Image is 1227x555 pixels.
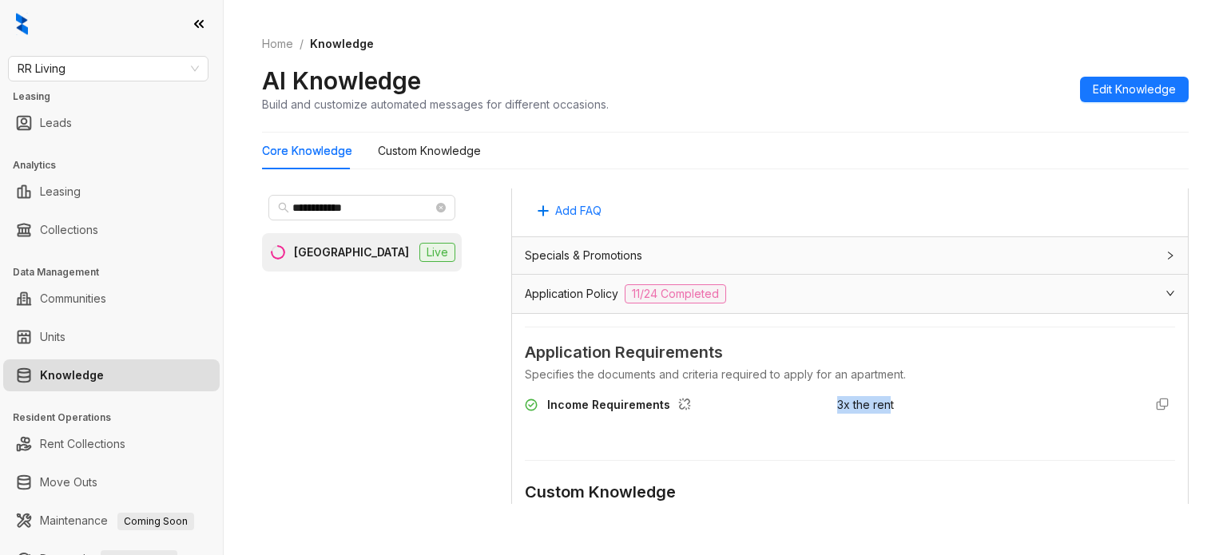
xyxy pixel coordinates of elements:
[13,158,223,172] h3: Analytics
[40,466,97,498] a: Move Outs
[3,428,220,460] li: Rent Collections
[40,359,104,391] a: Knowledge
[3,283,220,315] li: Communities
[40,176,81,208] a: Leasing
[3,359,220,391] li: Knowledge
[547,396,697,417] div: Income Requirements
[837,398,894,411] span: 3x the rent
[13,265,223,279] h3: Data Management
[13,89,223,104] h3: Leasing
[40,214,98,246] a: Collections
[525,247,642,264] span: Specials & Promotions
[294,244,409,261] div: [GEOGRAPHIC_DATA]
[1093,81,1176,98] span: Edit Knowledge
[525,480,1175,505] div: Custom Knowledge
[378,142,481,160] div: Custom Knowledge
[3,321,220,353] li: Units
[419,243,455,262] span: Live
[300,35,304,53] li: /
[3,466,220,498] li: Move Outs
[3,214,220,246] li: Collections
[3,176,220,208] li: Leasing
[262,65,421,96] h2: AI Knowledge
[512,237,1188,274] div: Specials & Promotions
[3,107,220,139] li: Leads
[1165,251,1175,260] span: collapsed
[525,285,618,303] span: Application Policy
[625,284,726,303] span: 11/24 Completed
[40,321,66,353] a: Units
[525,198,614,224] button: Add FAQ
[40,107,72,139] a: Leads
[1165,288,1175,298] span: expanded
[40,283,106,315] a: Communities
[436,203,446,212] span: close-circle
[512,275,1188,313] div: Application Policy11/24 Completed
[259,35,296,53] a: Home
[16,13,28,35] img: logo
[555,202,602,220] span: Add FAQ
[278,202,289,213] span: search
[13,410,223,425] h3: Resident Operations
[525,340,1175,365] span: Application Requirements
[18,57,199,81] span: RR Living
[310,37,374,50] span: Knowledge
[262,96,609,113] div: Build and customize automated messages for different occasions.
[117,513,194,530] span: Coming Soon
[3,505,220,537] li: Maintenance
[525,366,1175,383] div: Specifies the documents and criteria required to apply for an apartment.
[1080,77,1189,102] button: Edit Knowledge
[262,142,352,160] div: Core Knowledge
[40,428,125,460] a: Rent Collections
